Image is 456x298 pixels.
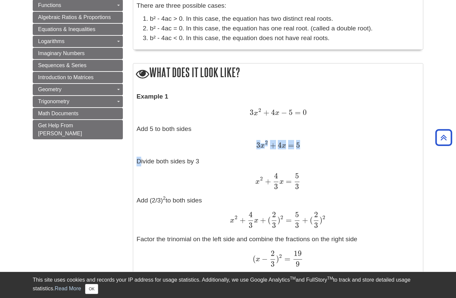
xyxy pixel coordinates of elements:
[260,175,263,182] span: 2
[274,182,278,191] span: 3
[284,215,292,225] span: =
[271,249,275,258] span: 2
[150,24,420,33] li: b² - 4ac = 0. In this case, the equation has one real root. (called a double root).
[38,99,69,104] span: Trigonometry
[282,254,290,263] span: =
[290,276,295,281] sup: TM
[163,195,166,201] sup: 2
[137,1,420,11] p: There are three possible cases:
[38,87,61,92] span: Geometry
[266,215,271,225] span: (
[33,84,123,95] a: Geometry
[254,217,258,224] span: x
[38,111,78,116] span: Math Documents
[275,109,279,117] span: x
[85,284,98,294] button: Close
[327,276,333,281] sup: TM
[235,214,237,220] span: 2
[33,276,423,294] div: This site uses cookies and records your IP address for usage statistics. Additionally, we use Goo...
[279,178,284,185] span: x
[322,214,325,220] span: 2
[254,110,258,117] span: x
[286,141,294,150] span: =
[258,215,266,225] span: +
[295,171,299,180] span: 5
[295,182,299,191] span: 3
[263,177,271,186] span: +
[262,108,269,117] span: +
[55,286,81,291] a: Read More
[33,36,123,47] a: Logarithms
[319,215,322,225] span: )
[133,63,423,83] h2: What does it look like?
[38,62,86,68] span: Sequences & Series
[276,254,279,263] span: )
[268,141,276,150] span: +
[33,48,123,59] a: Imaginary Numbers
[301,108,307,117] span: 0
[33,12,123,23] a: Algebraic Ratios & Proportions
[249,210,253,219] span: 4
[38,74,93,80] span: Introduction to Matrices
[38,26,95,32] span: Equations & Inequalities
[269,108,275,117] span: 4
[253,254,256,263] span: (
[279,108,287,117] span: −
[274,171,278,180] span: 4
[265,139,268,146] span: 2
[33,60,123,71] a: Sequences & Series
[250,108,254,117] span: 3
[314,221,318,230] span: 3
[308,215,313,225] span: (
[256,256,260,263] span: x
[271,260,275,269] span: 3
[255,178,260,185] span: x
[260,142,265,149] span: x
[284,177,292,186] span: =
[33,120,123,139] a: Get Help From [PERSON_NAME]
[38,38,64,44] span: Logarithms
[150,14,420,24] li: b² - 4ac > 0. In this case, the equation has two distinct real roots.
[272,210,276,219] span: 2
[33,72,123,83] a: Introduction to Matrices
[433,133,454,142] a: Back to Top
[258,107,261,113] span: 2
[238,215,246,225] span: +
[276,141,282,150] span: 4
[314,210,318,219] span: 2
[282,142,286,149] span: x
[38,14,111,20] span: Algebraic Ratios & Proportions
[295,210,299,219] span: 5
[295,221,299,230] span: 3
[300,215,308,225] span: +
[280,214,283,220] span: 2
[293,108,301,117] span: =
[277,215,280,225] span: )
[38,123,82,136] span: Get Help From [PERSON_NAME]
[33,96,123,107] a: Trigonometry
[287,108,293,117] span: 5
[296,260,300,269] span: 9
[294,249,302,258] span: 19
[272,221,276,230] span: 3
[33,108,123,119] a: Math Documents
[150,33,420,43] li: b² - 4ac < 0. In this case, the equation does not have real roots.
[279,253,282,259] span: 2
[137,93,168,100] strong: Example 1
[38,50,85,56] span: Imaginary Numbers
[260,254,268,263] span: −
[249,221,253,230] span: 3
[230,217,234,224] span: x
[256,141,260,150] span: 3
[294,141,300,150] span: 5
[33,24,123,35] a: Equations & Inequalities
[38,2,61,8] span: Functions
